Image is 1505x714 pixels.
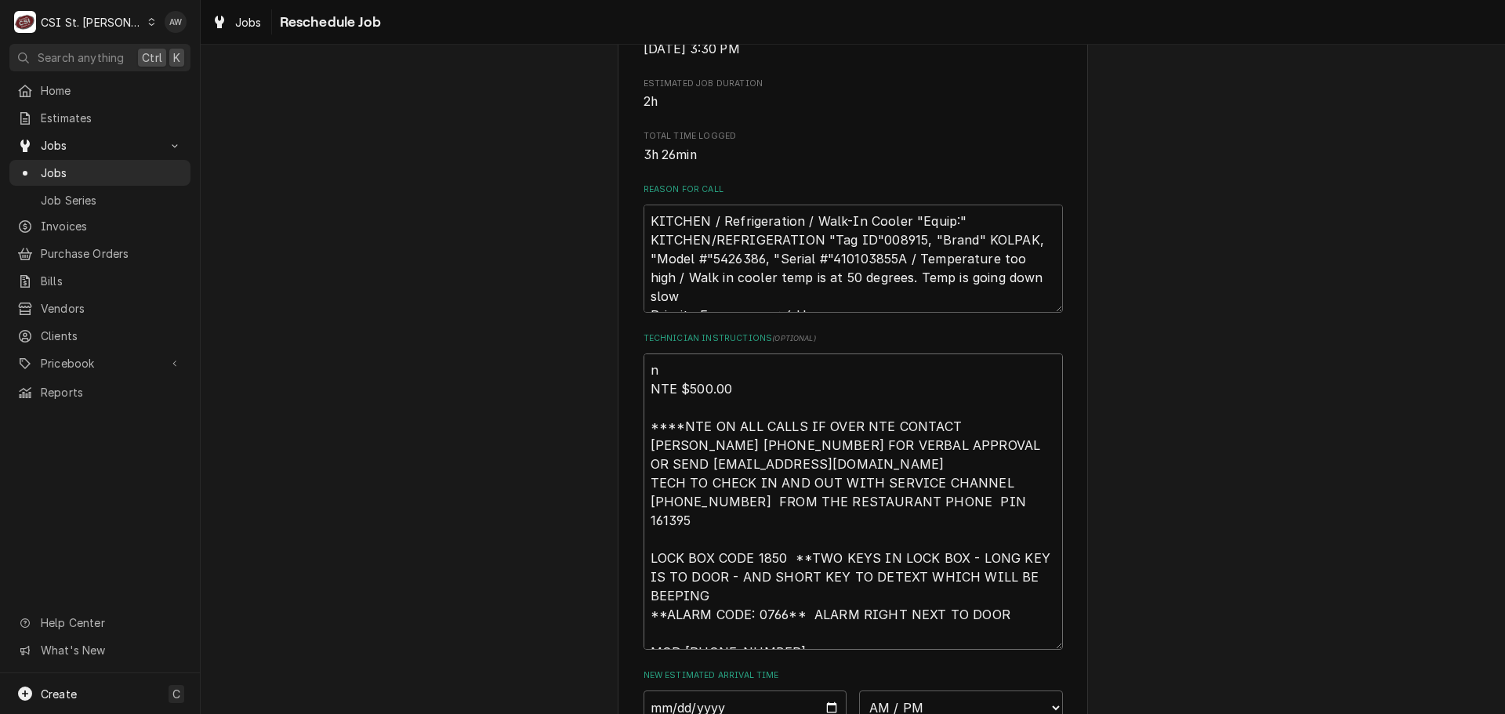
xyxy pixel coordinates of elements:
[165,11,187,33] div: Alexandria Wilp's Avatar
[41,273,183,289] span: Bills
[9,105,190,131] a: Estimates
[41,245,183,262] span: Purchase Orders
[644,332,1063,345] label: Technician Instructions
[41,384,183,400] span: Reports
[772,334,816,343] span: ( optional )
[14,11,36,33] div: CSI St. Louis's Avatar
[644,669,1063,682] label: New Estimated Arrival Time
[9,241,190,266] a: Purchase Orders
[41,355,159,371] span: Pricebook
[644,183,1063,196] label: Reason For Call
[644,78,1063,90] span: Estimated Job Duration
[165,11,187,33] div: AW
[9,187,190,213] a: Job Series
[9,132,190,158] a: Go to Jobs
[205,9,268,35] a: Jobs
[38,49,124,66] span: Search anything
[14,11,36,33] div: C
[9,637,190,663] a: Go to What's New
[644,42,740,56] span: [DATE] 3:30 PM
[9,379,190,405] a: Reports
[644,205,1063,313] textarea: KITCHEN / Refrigeration / Walk-In Cooler "Equip:" KITCHEN/REFRIGERATION "Tag ID"008915, "Brand" K...
[142,49,162,66] span: Ctrl
[644,78,1063,111] div: Estimated Job Duration
[173,49,180,66] span: K
[172,686,180,702] span: C
[235,14,262,31] span: Jobs
[9,323,190,349] a: Clients
[644,92,1063,111] span: Estimated Job Duration
[644,332,1063,650] div: Technician Instructions
[9,160,190,186] a: Jobs
[644,147,697,162] span: 3h 26min
[41,165,183,181] span: Jobs
[41,300,183,317] span: Vendors
[9,268,190,294] a: Bills
[644,130,1063,164] div: Total Time Logged
[644,40,1063,59] span: Estimated Arrival Time
[9,610,190,636] a: Go to Help Center
[41,82,183,99] span: Home
[644,146,1063,165] span: Total Time Logged
[9,350,190,376] a: Go to Pricebook
[41,110,183,126] span: Estimates
[41,328,183,344] span: Clients
[41,614,181,631] span: Help Center
[275,12,381,33] span: Reschedule Job
[41,14,143,31] div: CSI St. [PERSON_NAME]
[41,218,183,234] span: Invoices
[9,44,190,71] button: Search anythingCtrlK
[9,295,190,321] a: Vendors
[41,192,183,208] span: Job Series
[644,353,1063,650] textarea: NTE $500.00 ****NTE ON ALL CALLS IF OVER NTE CONTACT [PERSON_NAME] [PHONE_NUMBER] FOR VERBAL APPR...
[644,130,1063,143] span: Total Time Logged
[9,213,190,239] a: Invoices
[41,687,77,701] span: Create
[644,183,1063,313] div: Reason For Call
[41,642,181,658] span: What's New
[9,78,190,103] a: Home
[644,94,658,109] span: 2h
[41,137,159,154] span: Jobs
